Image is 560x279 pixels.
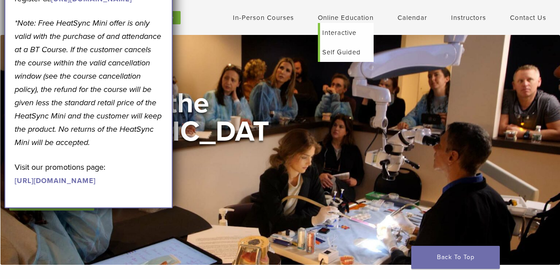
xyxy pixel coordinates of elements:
[320,23,374,42] a: Interactive
[451,14,486,22] a: Instructors
[318,14,374,22] a: Online Education
[15,176,96,185] a: [URL][DOMAIN_NAME]
[15,18,162,147] em: *Note: Free HeatSync Mini offer is only valid with the purchase of and attendance at a BT Course....
[398,14,427,22] a: Calendar
[233,14,294,22] a: In-Person Courses
[320,42,374,62] a: Self Guided
[510,14,546,22] a: Contact Us
[15,161,162,187] p: Visit our promotions page:
[411,246,500,269] a: Back To Top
